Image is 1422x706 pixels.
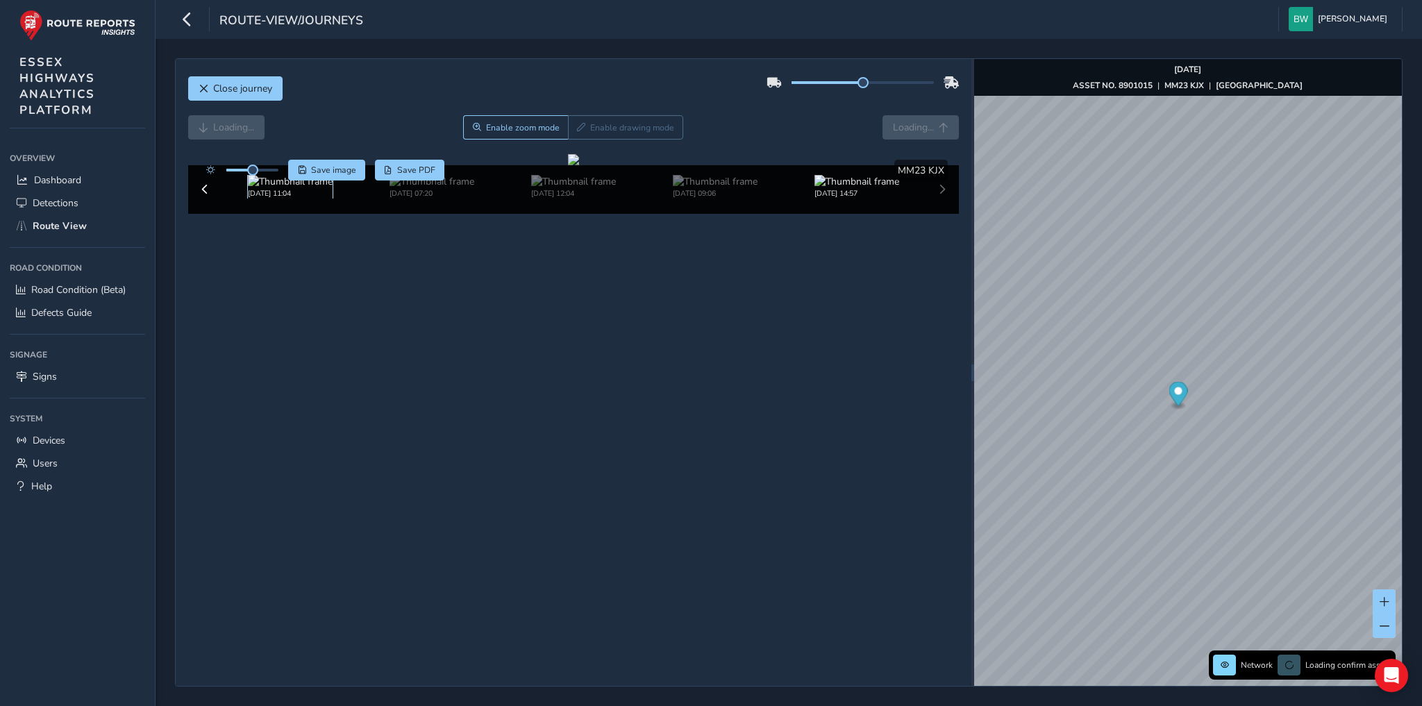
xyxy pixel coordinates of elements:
img: diamond-layout [1289,7,1313,31]
div: Road Condition [10,258,145,278]
div: [DATE] 11:04 [248,188,333,199]
span: Dashboard [34,174,81,187]
a: Road Condition (Beta) [10,278,145,301]
a: Users [10,452,145,475]
div: [DATE] 14:57 [814,188,899,199]
span: [PERSON_NAME] [1318,7,1387,31]
span: Network [1241,659,1273,671]
span: Enable zoom mode [486,122,560,133]
span: Signs [33,370,57,383]
span: route-view/journeys [219,12,363,31]
div: Signage [10,344,145,365]
div: | | [1073,80,1303,91]
button: Save [288,160,365,180]
a: Devices [10,429,145,452]
span: Devices [33,434,65,447]
strong: [GEOGRAPHIC_DATA] [1216,80,1303,91]
button: Close journey [188,76,283,101]
button: Zoom [463,115,568,140]
span: Defects Guide [31,306,92,319]
strong: MM23 KJX [1164,80,1204,91]
img: Thumbnail frame [248,175,333,188]
span: Users [33,457,58,470]
a: Dashboard [10,169,145,192]
div: [DATE] 09:06 [673,188,758,199]
div: Open Intercom Messenger [1375,659,1408,692]
strong: [DATE] [1174,64,1201,75]
span: Save PDF [397,165,435,176]
span: Route View [33,219,87,233]
a: Detections [10,192,145,215]
span: Save image [311,165,356,176]
span: ESSEX HIGHWAYS ANALYTICS PLATFORM [19,54,95,118]
div: Overview [10,148,145,169]
a: Signs [10,365,145,388]
div: [DATE] 07:20 [390,188,474,199]
a: Defects Guide [10,301,145,324]
button: [PERSON_NAME] [1289,7,1392,31]
a: Help [10,475,145,498]
div: Map marker [1169,382,1187,410]
button: PDF [375,160,445,180]
span: Loading confirm assets [1305,659,1391,671]
img: Thumbnail frame [673,175,758,188]
div: [DATE] 12:04 [531,188,616,199]
div: System [10,408,145,429]
strong: ASSET NO. 8901015 [1073,80,1153,91]
span: Detections [33,196,78,210]
span: Help [31,480,52,493]
img: Thumbnail frame [390,175,474,188]
img: rr logo [19,10,135,41]
img: Thumbnail frame [814,175,899,188]
span: Road Condition (Beta) [31,283,126,296]
span: Close journey [213,82,272,95]
a: Route View [10,215,145,237]
img: Thumbnail frame [531,175,616,188]
span: MM23 KJX [898,164,944,177]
